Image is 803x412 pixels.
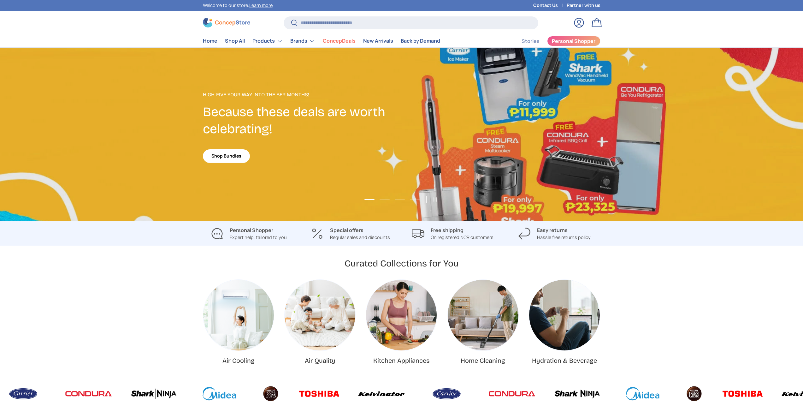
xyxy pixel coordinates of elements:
a: Contact Us [533,2,567,9]
nav: Secondary [506,35,600,47]
a: Kitchen Appliances [373,357,430,364]
nav: Primary [203,35,440,47]
span: Personal Shopper [552,39,595,44]
strong: Easy returns [537,227,568,234]
p: Hassle free returns policy [537,234,591,241]
p: Expert help, tailored to you [230,234,287,241]
h2: Curated Collections for You [345,258,459,269]
a: Personal Shopper [547,36,600,46]
p: Regular sales and discounts [330,234,390,241]
a: Brands [290,35,315,47]
strong: Free shipping [431,227,463,234]
summary: Brands [286,35,319,47]
strong: Special offers [330,227,363,234]
a: Back by Demand [401,35,440,47]
a: Home Cleaning [461,357,505,364]
a: Partner with us [567,2,600,9]
a: Air Cooling [222,357,255,364]
img: Air Quality [285,280,355,350]
a: Learn more [249,2,273,8]
a: Stories [522,35,540,47]
a: ConcepDeals [323,35,356,47]
a: Special offers Regular sales and discounts [305,226,397,241]
summary: Products [249,35,286,47]
a: Hydration & Beverage [532,357,597,364]
a: Free shipping On registered NCR customers [407,226,499,241]
p: On registered NCR customers [431,234,493,241]
a: New Arrivals [363,35,393,47]
a: Home Cleaning [448,280,518,350]
a: Easy returns Hassle free returns policy [509,226,600,241]
strong: Personal Shopper [230,227,273,234]
a: Personal Shopper Expert help, tailored to you [203,226,295,241]
p: High-Five Your Way Into the Ber Months! [203,91,402,99]
img: ConcepStore [203,18,250,27]
a: Air Quality [305,357,335,364]
a: Shop All [225,35,245,47]
p: Welcome to our store. [203,2,273,9]
h2: Because these deals are worth celebrating! [203,104,402,138]
a: Kitchen Appliances [366,280,437,350]
a: Shop Bundles [203,149,250,163]
a: Products [252,35,283,47]
a: Home [203,35,217,47]
a: Hydration & Beverage [529,280,600,350]
a: Air Cooling [203,280,274,350]
img: Air Cooling | ConcepStore [203,280,274,350]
